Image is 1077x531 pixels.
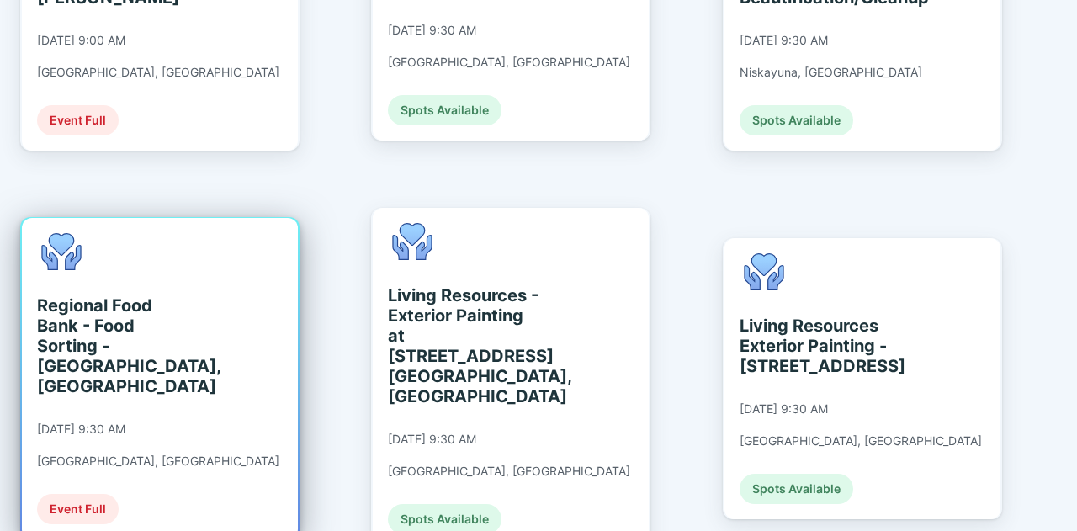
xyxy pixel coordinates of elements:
div: [DATE] 9:30 AM [37,422,125,437]
div: Spots Available [388,95,501,125]
div: [GEOGRAPHIC_DATA], [GEOGRAPHIC_DATA] [388,464,630,479]
div: Event Full [37,105,119,135]
div: [DATE] 9:00 AM [37,33,125,48]
div: Event Full [37,494,119,524]
div: [GEOGRAPHIC_DATA], [GEOGRAPHIC_DATA] [388,55,630,70]
div: [GEOGRAPHIC_DATA], [GEOGRAPHIC_DATA] [37,65,279,80]
div: Living Resources Exterior Painting - [STREET_ADDRESS] [740,316,894,376]
div: [GEOGRAPHIC_DATA], [GEOGRAPHIC_DATA] [740,433,982,449]
div: Regional Food Bank - Food Sorting - [GEOGRAPHIC_DATA], [GEOGRAPHIC_DATA] [37,295,191,396]
div: Niskayuna, [GEOGRAPHIC_DATA] [740,65,922,80]
div: [DATE] 9:30 AM [388,23,476,38]
div: Spots Available [740,105,853,135]
div: [DATE] 9:30 AM [388,432,476,447]
div: Spots Available [740,474,853,504]
div: [DATE] 9:30 AM [740,33,828,48]
div: [GEOGRAPHIC_DATA], [GEOGRAPHIC_DATA] [37,454,279,469]
div: [DATE] 9:30 AM [740,401,828,417]
div: Living Resources - Exterior Painting at [STREET_ADDRESS] [GEOGRAPHIC_DATA], [GEOGRAPHIC_DATA] [388,285,542,406]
